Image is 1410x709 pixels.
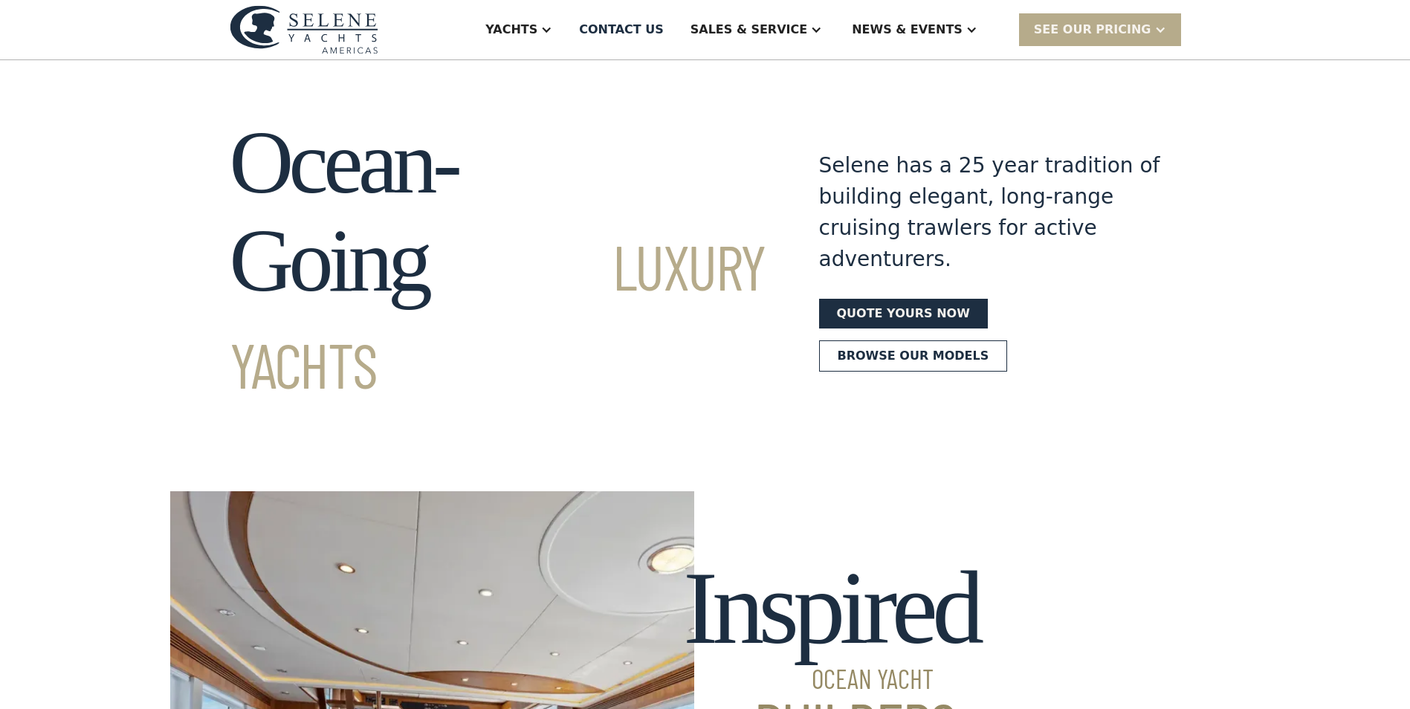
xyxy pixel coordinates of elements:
[1019,13,1181,45] div: SEE Our Pricing
[819,340,1008,372] a: Browse our models
[819,299,988,328] a: Quote yours now
[230,5,378,54] img: logo
[230,114,766,408] h1: Ocean-Going
[683,665,978,692] span: Ocean Yacht
[819,150,1161,275] div: Selene has a 25 year tradition of building elegant, long-range cruising trawlers for active adven...
[579,21,664,39] div: Contact US
[1034,21,1151,39] div: SEE Our Pricing
[230,228,766,401] span: Luxury Yachts
[852,21,963,39] div: News & EVENTS
[691,21,807,39] div: Sales & Service
[485,21,537,39] div: Yachts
